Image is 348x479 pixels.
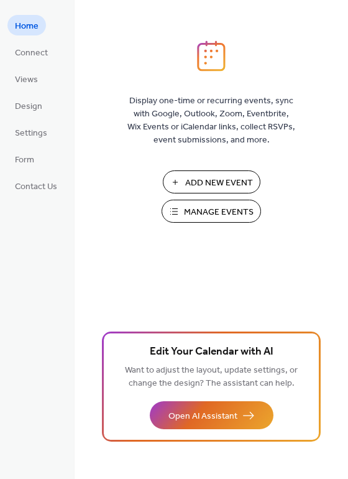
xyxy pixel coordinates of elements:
span: Want to adjust the layout, update settings, or change the design? The assistant can help. [125,362,298,392]
span: Form [15,154,34,167]
a: Settings [7,122,55,142]
span: Manage Events [184,206,254,219]
a: Contact Us [7,175,65,196]
button: Manage Events [162,200,261,223]
a: Design [7,95,50,116]
img: logo_icon.svg [197,40,226,72]
span: Edit Your Calendar with AI [150,343,273,361]
a: Home [7,15,46,35]
span: Open AI Assistant [168,410,237,423]
span: Contact Us [15,180,57,193]
span: Add New Event [185,177,253,190]
button: Open AI Assistant [150,401,273,429]
span: Home [15,20,39,33]
button: Add New Event [163,170,260,193]
span: Display one-time or recurring events, sync with Google, Outlook, Zoom, Eventbrite, Wix Events or ... [127,95,295,147]
a: Connect [7,42,55,62]
span: Design [15,100,42,113]
span: Connect [15,47,48,60]
a: Views [7,68,45,89]
a: Form [7,149,42,169]
span: Settings [15,127,47,140]
span: Views [15,73,38,86]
